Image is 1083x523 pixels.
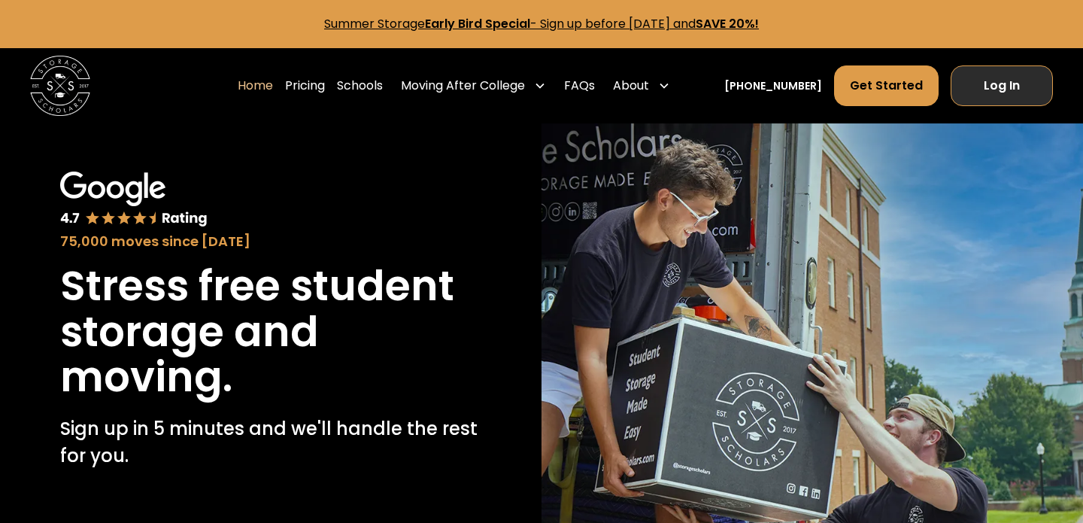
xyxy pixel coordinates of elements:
a: Log In [951,65,1053,106]
a: Pricing [285,65,325,107]
a: Get Started [834,65,939,106]
strong: SAVE 20%! [696,15,759,32]
h1: Stress free student storage and moving. [60,263,481,400]
div: Moving After College [395,65,552,107]
strong: Early Bird Special [425,15,530,32]
a: home [30,56,90,116]
div: 75,000 moves since [DATE] [60,231,481,251]
div: Moving After College [401,77,525,95]
img: Storage Scholars main logo [30,56,90,116]
div: About [613,77,649,95]
a: Schools [337,65,383,107]
img: Google 4.7 star rating [60,172,208,228]
div: About [607,65,676,107]
a: FAQs [564,65,595,107]
a: Home [238,65,273,107]
a: [PHONE_NUMBER] [724,78,822,94]
a: Summer StorageEarly Bird Special- Sign up before [DATE] andSAVE 20%! [324,15,759,32]
p: Sign up in 5 minutes and we'll handle the rest for you. [60,415,481,470]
